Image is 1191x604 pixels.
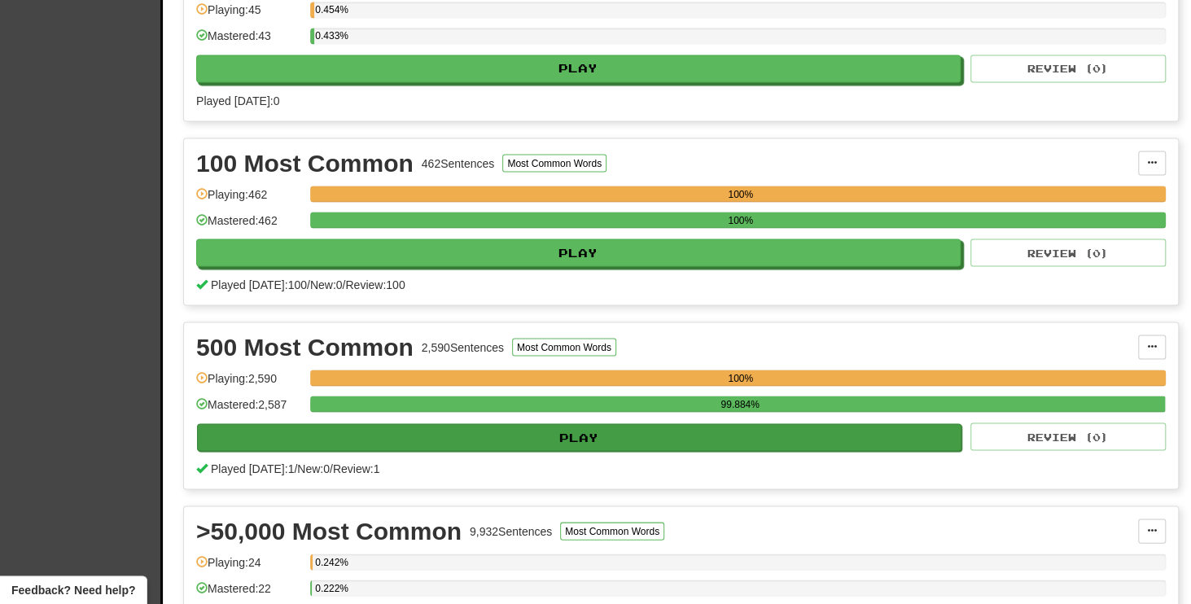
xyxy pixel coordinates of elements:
[307,278,310,291] span: /
[197,423,961,451] button: Play
[11,582,135,598] span: Open feedback widget
[196,94,279,107] span: Played [DATE]: 0
[211,278,307,291] span: Played [DATE]: 100
[196,2,302,28] div: Playing: 45
[196,186,302,212] div: Playing: 462
[196,28,302,55] div: Mastered: 43
[315,370,1166,386] div: 100%
[345,278,405,291] span: Review: 100
[196,396,302,422] div: Mastered: 2,587
[196,519,462,543] div: >50,000 Most Common
[211,462,294,475] span: Played [DATE]: 1
[422,339,504,355] div: 2,590 Sentences
[196,212,302,239] div: Mastered: 462
[422,155,495,171] div: 462 Sentences
[343,278,346,291] span: /
[470,523,552,539] div: 9,932 Sentences
[294,462,297,475] span: /
[310,278,343,291] span: New: 0
[502,154,606,172] button: Most Common Words
[560,522,664,540] button: Most Common Words
[196,370,302,396] div: Playing: 2,590
[315,396,1165,412] div: 99.884%
[196,239,961,266] button: Play
[315,186,1166,202] div: 100%
[512,338,616,356] button: Most Common Words
[970,239,1166,266] button: Review (0)
[297,462,330,475] span: New: 0
[196,151,414,175] div: 100 Most Common
[333,462,380,475] span: Review: 1
[315,212,1166,228] div: 100%
[970,55,1166,82] button: Review (0)
[330,462,333,475] span: /
[970,422,1166,450] button: Review (0)
[196,554,302,580] div: Playing: 24
[196,335,414,359] div: 500 Most Common
[196,55,961,82] button: Play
